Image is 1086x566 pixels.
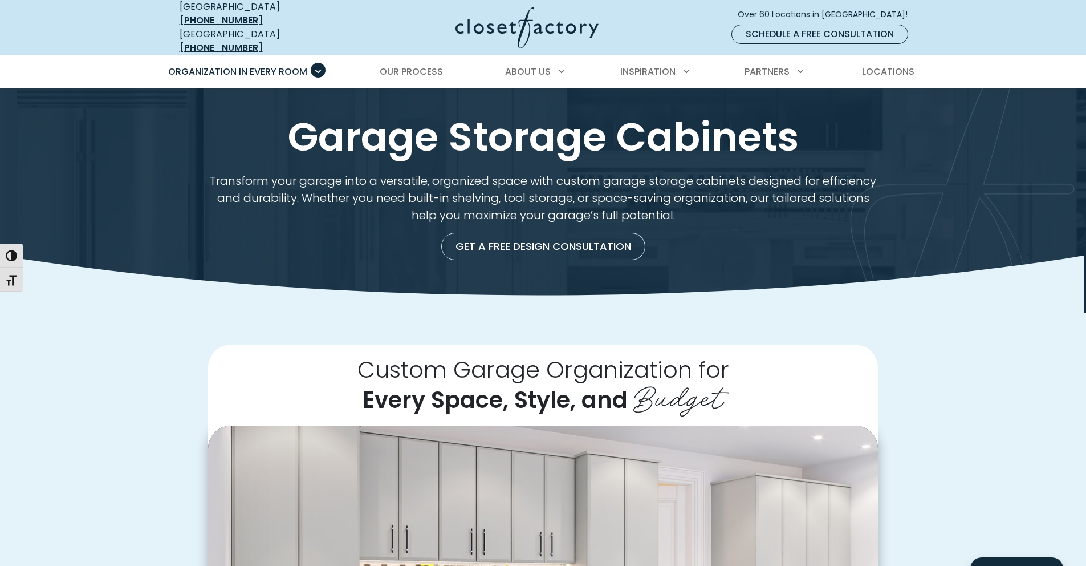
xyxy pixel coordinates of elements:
[357,354,729,386] span: Custom Garage Organization for
[745,65,790,78] span: Partners
[441,233,645,260] a: Get a Free Design Consultation
[380,65,443,78] span: Our Process
[177,115,909,159] h1: Garage Storage Cabinets
[363,384,628,416] span: Every Space, Style, and
[180,14,263,27] a: [PHONE_NUMBER]
[862,65,914,78] span: Locations
[160,56,926,88] nav: Primary Menu
[180,41,263,54] a: [PHONE_NUMBER]
[620,65,676,78] span: Inspiration
[180,27,345,55] div: [GEOGRAPHIC_DATA]
[738,9,917,21] span: Over 60 Locations in [GEOGRAPHIC_DATA]!
[505,65,551,78] span: About Us
[208,172,878,224] p: Transform your garage into a versatile, organized space with custom garage storage cabinets desig...
[455,7,599,48] img: Closet Factory Logo
[633,372,723,418] span: Budget
[731,25,908,44] a: Schedule a Free Consultation
[737,5,917,25] a: Over 60 Locations in [GEOGRAPHIC_DATA]!
[168,65,307,78] span: Organization in Every Room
